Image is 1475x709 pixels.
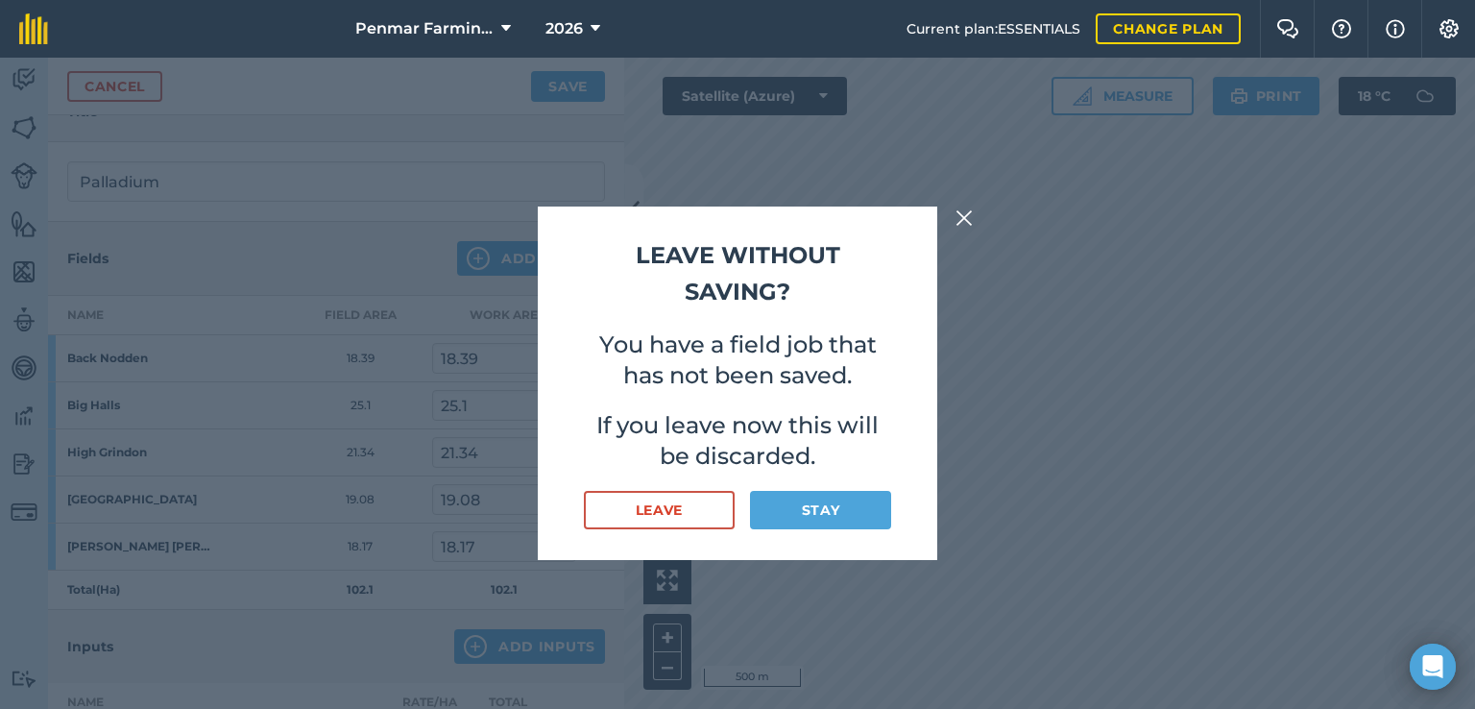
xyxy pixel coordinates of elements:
a: Change plan [1096,13,1241,44]
button: Stay [750,491,891,529]
img: A cog icon [1438,19,1461,38]
img: svg+xml;base64,PHN2ZyB4bWxucz0iaHR0cDovL3d3dy53My5vcmcvMjAwMC9zdmciIHdpZHRoPSIxNyIgaGVpZ2h0PSIxNy... [1386,17,1405,40]
span: Penmar Farming ltd [355,17,494,40]
img: svg+xml;base64,PHN2ZyB4bWxucz0iaHR0cDovL3d3dy53My5vcmcvMjAwMC9zdmciIHdpZHRoPSIyMiIgaGVpZ2h0PSIzMC... [955,207,973,230]
span: Current plan : ESSENTIALS [907,18,1080,39]
p: You have a field job that has not been saved. [584,330,891,391]
h2: Leave without saving? [584,237,891,311]
img: A question mark icon [1330,19,1353,38]
img: fieldmargin Logo [19,13,48,44]
div: Open Intercom Messenger [1410,644,1456,690]
span: 2026 [545,17,583,40]
p: If you leave now this will be discarded. [584,410,891,472]
button: Leave [584,491,735,529]
img: Two speech bubbles overlapping with the left bubble in the forefront [1276,19,1299,38]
